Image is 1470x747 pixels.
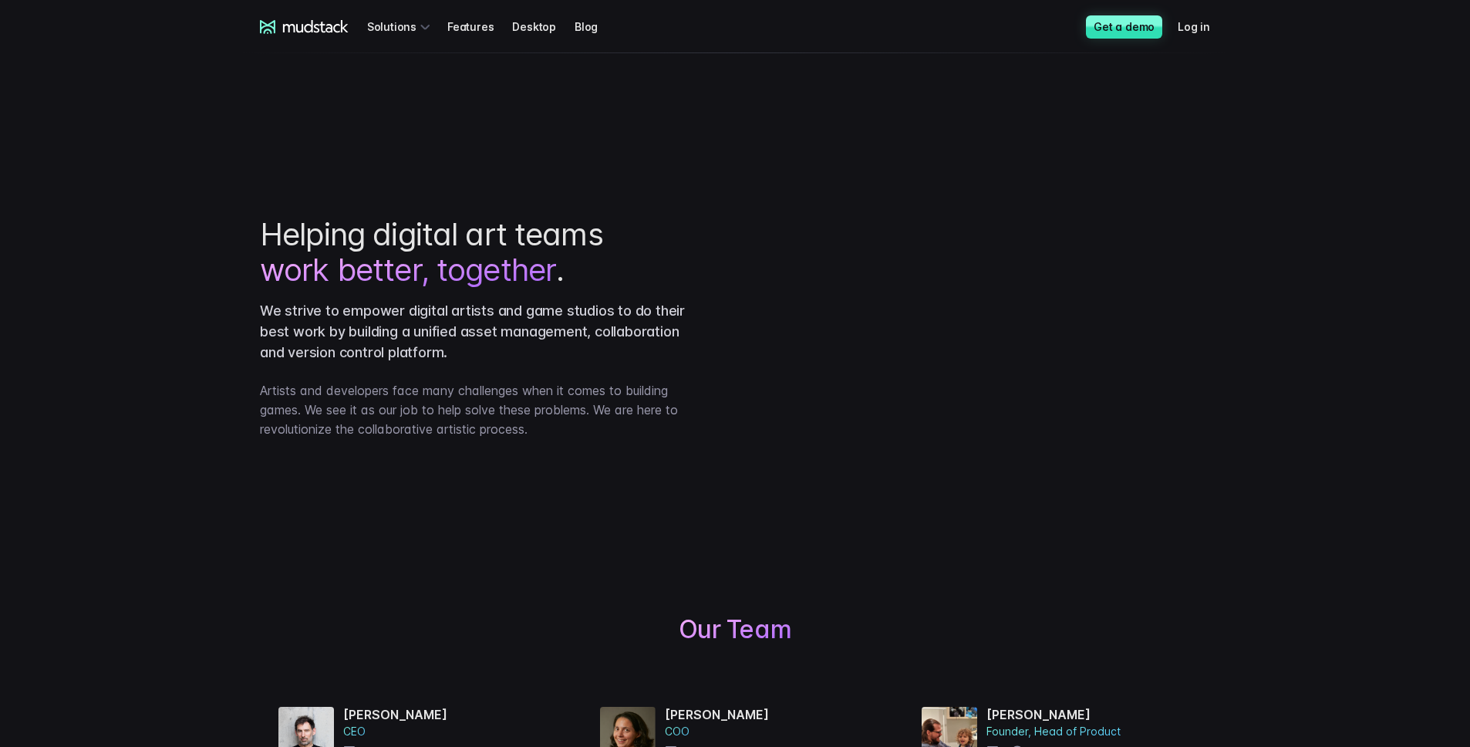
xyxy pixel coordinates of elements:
p: Artists and developers face many challenges when it comes to building games. We see it as our job... [260,381,687,438]
a: Features [447,12,512,41]
h4: [PERSON_NAME] [986,707,1121,722]
p: We strive to empower digital artists and game studios to do their best work by building a unified... [260,300,687,363]
div: Solutions [367,12,435,41]
h1: Helping digital art teams . [260,217,687,288]
span: COO [665,724,689,739]
span: Founder, Head of Product [986,724,1121,739]
a: Log in [1178,12,1229,41]
span: CEO [343,724,366,739]
a: Desktop [512,12,575,41]
h4: [PERSON_NAME] [665,707,769,722]
span: Our Team [679,614,792,645]
a: Blog [575,12,616,41]
span: work better, together [260,252,556,288]
a: mudstack logo [260,20,349,34]
a: Get a demo [1086,15,1162,39]
h4: [PERSON_NAME] [343,707,447,722]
